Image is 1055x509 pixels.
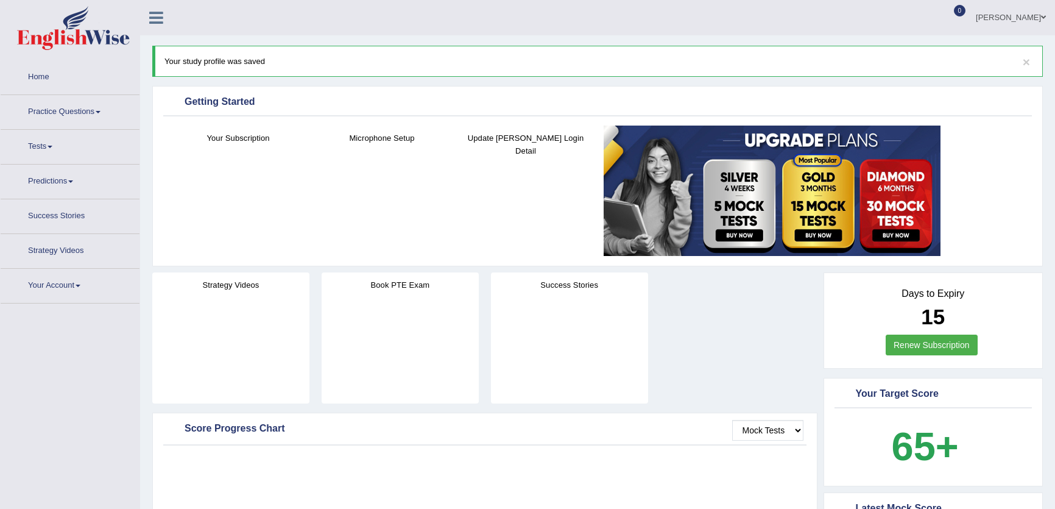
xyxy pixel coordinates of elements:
h4: Your Subscription [172,132,304,144]
div: Your study profile was saved [152,46,1043,77]
a: Tests [1,130,139,160]
div: Getting Started [166,93,1029,112]
button: × [1023,55,1030,68]
h4: Book PTE Exam [322,279,479,291]
a: Predictions [1,165,139,195]
span: 0 [954,5,966,16]
h4: Update [PERSON_NAME] Login Detail [460,132,591,157]
a: Your Account [1,269,139,299]
a: Practice Questions [1,95,139,126]
h4: Microphone Setup [316,132,448,144]
a: Home [1,60,139,91]
div: Score Progress Chart [166,420,803,438]
a: Success Stories [1,199,139,230]
h4: Success Stories [491,279,648,291]
b: 65+ [892,424,959,469]
a: Renew Subscription [886,335,978,355]
b: 15 [921,305,945,329]
a: Strategy Videos [1,234,139,265]
img: small5.jpg [604,126,940,256]
h4: Strategy Videos [152,279,309,291]
div: Your Target Score [838,385,1029,404]
h4: Days to Expiry [838,288,1029,299]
